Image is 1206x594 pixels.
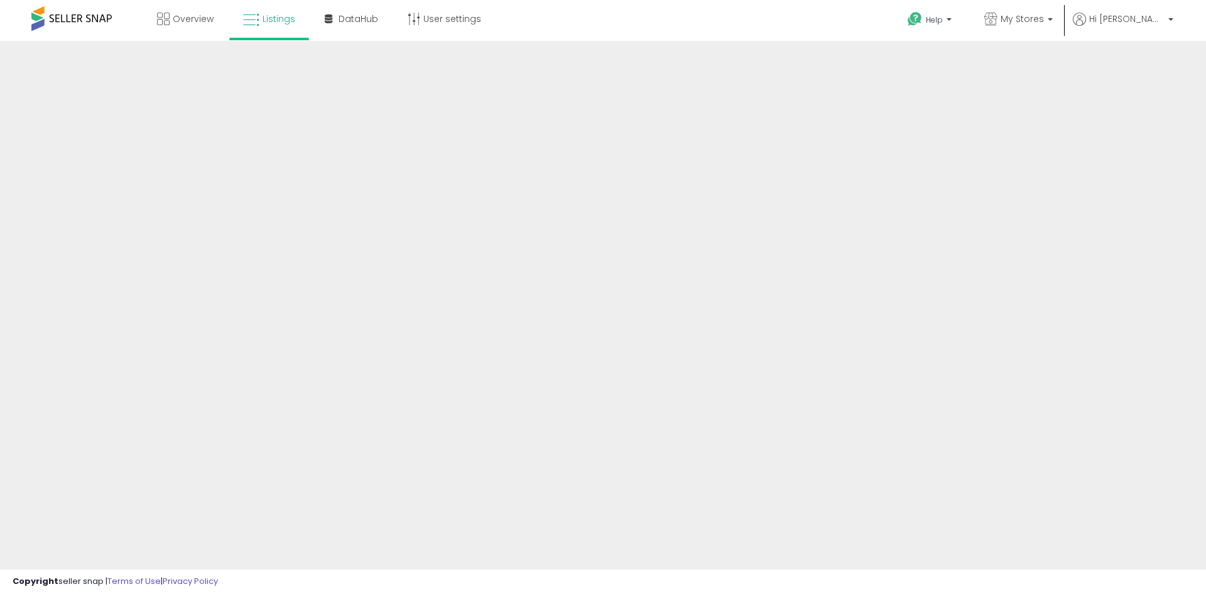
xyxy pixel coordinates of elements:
i: Get Help [907,11,923,27]
span: My Stores [1001,13,1044,25]
span: Listings [263,13,295,25]
span: Hi [PERSON_NAME] [1089,13,1165,25]
a: Hi [PERSON_NAME] [1073,13,1173,41]
span: Overview [173,13,214,25]
span: DataHub [339,13,378,25]
a: Help [898,2,964,41]
span: Help [926,14,943,25]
